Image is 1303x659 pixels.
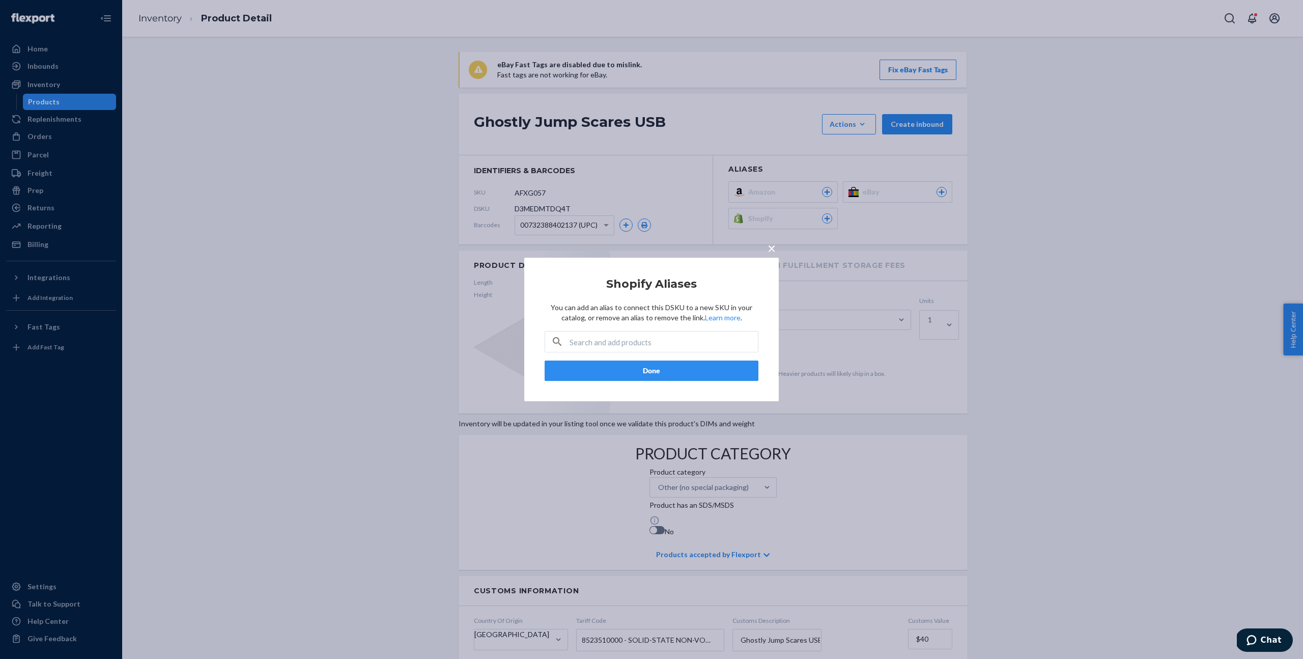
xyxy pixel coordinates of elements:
p: You can add an alias to connect this DSKU to a new SKU in your catalog, or remove an alias to rem... [545,303,758,323]
input: Search and add products [570,332,758,352]
iframe: Opens a widget where you can chat to one of our agents [1237,628,1293,654]
a: Learn more [705,313,741,322]
h2: Shopify Aliases [545,278,758,290]
button: Done [545,361,758,381]
span: × [768,239,776,257]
